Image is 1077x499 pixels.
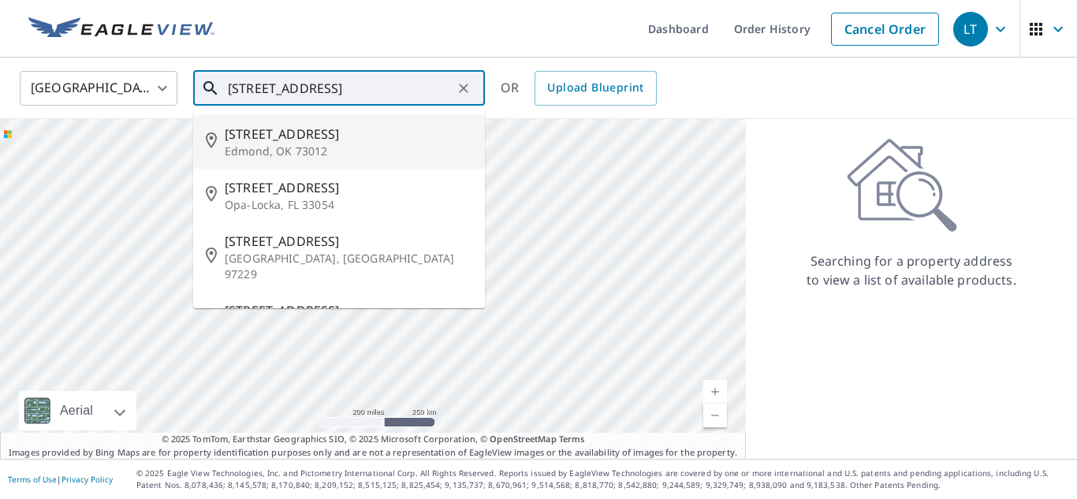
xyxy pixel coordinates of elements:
input: Search by address or latitude-longitude [228,66,453,110]
a: Upload Blueprint [535,71,656,106]
div: [GEOGRAPHIC_DATA] [20,66,177,110]
p: © 2025 Eagle View Technologies, Inc. and Pictometry International Corp. All Rights Reserved. Repo... [136,467,1069,491]
img: EV Logo [28,17,214,41]
a: Terms [559,433,585,445]
a: Privacy Policy [61,474,113,485]
a: Current Level 5, Zoom In [703,380,727,404]
span: © 2025 TomTom, Earthstar Geographics SIO, © 2025 Microsoft Corporation, © [162,433,585,446]
div: OR [501,71,657,106]
span: [STREET_ADDRESS] [225,125,472,143]
span: Upload Blueprint [547,78,643,98]
a: Cancel Order [831,13,939,46]
span: [STREET_ADDRESS] [225,301,472,320]
p: Edmond, OK 73012 [225,143,472,159]
div: LT [953,12,988,47]
div: Aerial [19,391,136,430]
button: Clear [453,77,475,99]
span: [STREET_ADDRESS] [225,178,472,197]
a: Current Level 5, Zoom Out [703,404,727,427]
a: Terms of Use [8,474,57,485]
p: [GEOGRAPHIC_DATA], [GEOGRAPHIC_DATA] 97229 [225,251,472,282]
p: Searching for a property address to view a list of available products. [806,251,1017,289]
p: | [8,475,113,484]
p: Opa-Locka, FL 33054 [225,197,472,213]
a: OpenStreetMap [490,433,556,445]
span: [STREET_ADDRESS] [225,232,472,251]
div: Aerial [55,391,98,430]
